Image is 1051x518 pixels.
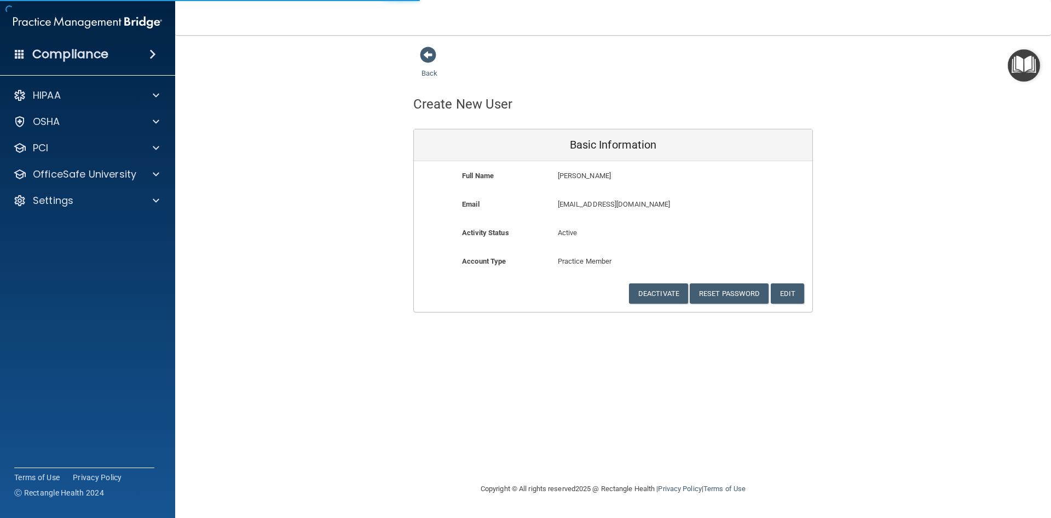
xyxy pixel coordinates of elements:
[771,283,804,304] button: Edit
[421,56,437,77] a: Back
[558,169,732,183] p: [PERSON_NAME]
[13,168,159,181] a: OfficeSafe University
[33,194,73,207] p: Settings
[558,226,669,240] p: Active
[414,129,812,161] div: Basic Information
[462,200,480,208] b: Email
[33,89,61,102] p: HIPAA
[13,194,159,207] a: Settings
[629,283,688,304] button: Deactivate
[690,283,769,304] button: Reset Password
[558,198,732,211] p: [EMAIL_ADDRESS][DOMAIN_NAME]
[462,257,506,265] b: Account Type
[14,487,104,498] span: Ⓒ Rectangle Health 2024
[13,12,162,33] img: PMB logo
[558,255,669,268] p: Practice Member
[658,485,701,493] a: Privacy Policy
[73,472,122,483] a: Privacy Policy
[13,141,159,155] a: PCI
[413,97,513,111] h4: Create New User
[14,472,60,483] a: Terms of Use
[1008,49,1040,82] button: Open Resource Center
[33,141,48,155] p: PCI
[33,168,136,181] p: OfficeSafe University
[413,471,813,506] div: Copyright © All rights reserved 2025 @ Rectangle Health | |
[32,47,108,62] h4: Compliance
[13,89,159,102] a: HIPAA
[33,115,60,128] p: OSHA
[462,229,509,237] b: Activity Status
[13,115,159,128] a: OSHA
[462,172,494,180] b: Full Name
[703,485,746,493] a: Terms of Use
